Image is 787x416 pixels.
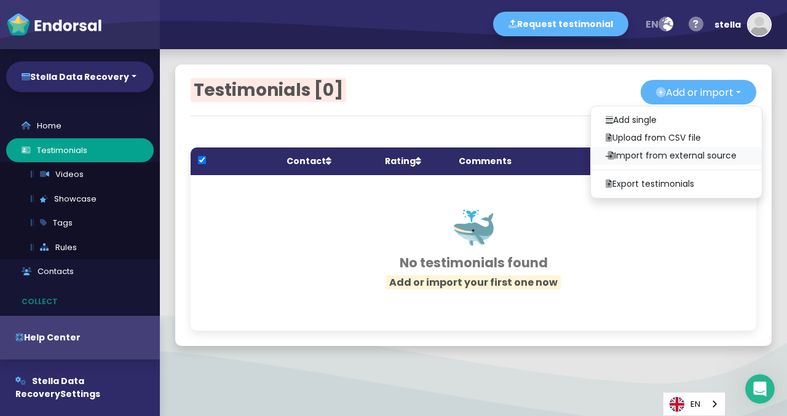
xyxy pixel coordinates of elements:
[6,12,102,37] img: endorsal-logo-white@2x.png
[6,259,154,284] a: Contacts
[493,12,628,36] button: Request testimonial
[638,12,681,37] button: en
[708,6,772,43] button: stella
[591,147,762,165] a: Import from external source
[6,61,154,92] button: Stella Data Recovery
[386,275,561,289] span: Add or import your first one now
[221,255,726,270] h3: No testimonials found
[15,187,154,211] a: Showcase
[663,393,725,415] a: EN
[221,206,726,250] h1: 🐳
[748,14,770,36] img: default-avatar.jpg
[15,235,154,260] a: Rules
[591,129,762,147] a: Upload from CSV file
[641,80,756,104] button: Add or import
[191,78,346,102] span: Testimonials [0]
[15,162,154,187] a: Videos
[15,375,84,400] span: Stella Data Recovery
[6,114,154,138] a: Home
[279,147,378,175] th: Contact
[15,211,154,235] a: Tags
[6,313,154,338] a: EndoForms
[451,147,623,175] th: Comments
[378,147,451,175] th: Rating
[714,6,741,43] div: stella
[6,290,160,313] p: Collect
[646,17,658,31] span: en
[663,392,726,416] aside: Language selected: English
[745,374,775,404] iframe: Intercom live chat
[6,138,154,163] a: Testimonials
[591,111,762,129] a: Add single
[591,175,762,193] a: Export testimonials
[663,392,726,416] div: Language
